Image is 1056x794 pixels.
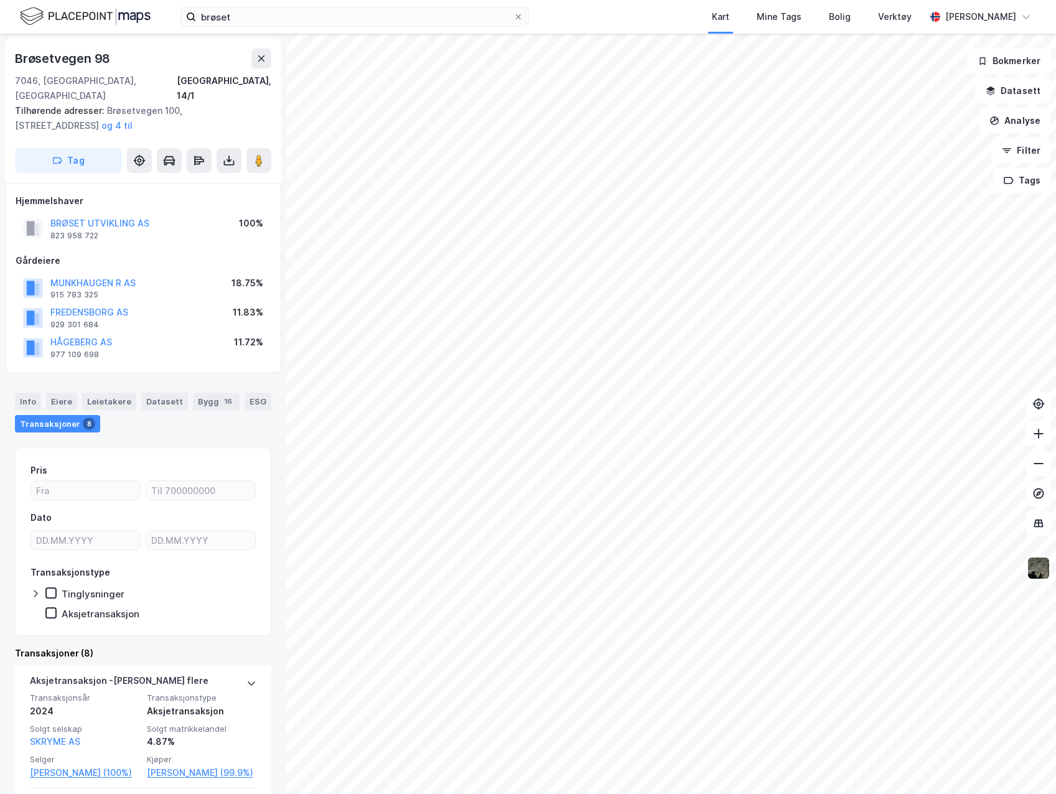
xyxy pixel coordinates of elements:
[30,704,139,719] div: 2024
[147,754,256,765] span: Kjøper
[1027,556,1050,580] img: 9k=
[245,393,271,410] div: ESG
[30,510,52,525] div: Dato
[239,216,263,231] div: 100%
[30,693,139,703] span: Transaksjonsår
[30,673,208,693] div: Aksjetransaksjon - [PERSON_NAME] flere
[147,724,256,734] span: Solgt matrikkelandel
[177,73,271,103] div: [GEOGRAPHIC_DATA], 14/1
[31,531,140,549] input: DD.MM.YYYY
[50,231,98,241] div: 823 958 722
[15,49,113,68] div: Brøsetvegen 98
[16,194,271,208] div: Hjemmelshaver
[147,704,256,719] div: Aksjetransaksjon
[196,7,513,26] input: Søk på adresse, matrikkel, gårdeiere, leietakere eller personer
[15,105,107,116] span: Tilhørende adresser:
[30,565,110,580] div: Transaksjonstype
[193,393,240,410] div: Bygg
[30,736,80,747] a: SKRYME AS
[15,415,100,432] div: Transaksjoner
[46,393,77,410] div: Eiere
[829,9,851,24] div: Bolig
[50,320,99,330] div: 929 301 684
[15,646,271,661] div: Transaksjoner (8)
[147,765,256,780] a: [PERSON_NAME] (99.9%)
[975,78,1051,103] button: Datasett
[83,418,95,430] div: 8
[234,335,263,350] div: 11.72%
[945,9,1016,24] div: [PERSON_NAME]
[994,734,1056,794] iframe: Chat Widget
[147,734,256,749] div: 4.87%
[82,393,136,410] div: Leietakere
[231,276,263,291] div: 18.75%
[30,463,47,478] div: Pris
[15,73,177,103] div: 7046, [GEOGRAPHIC_DATA], [GEOGRAPHIC_DATA]
[712,9,729,24] div: Kart
[146,531,255,549] input: DD.MM.YYYY
[31,481,140,500] input: Fra
[15,103,261,133] div: Brøsetvegen 100, [STREET_ADDRESS]
[993,168,1051,193] button: Tags
[878,9,912,24] div: Verktøy
[62,608,139,620] div: Aksjetransaksjon
[50,290,98,300] div: 915 783 325
[15,393,41,410] div: Info
[146,481,255,500] input: Til 700000000
[30,724,139,734] span: Solgt selskap
[147,693,256,703] span: Transaksjonstype
[15,148,122,173] button: Tag
[967,49,1051,73] button: Bokmerker
[757,9,801,24] div: Mine Tags
[30,765,139,780] a: [PERSON_NAME] (100%)
[20,6,151,27] img: logo.f888ab2527a4732fd821a326f86c7f29.svg
[30,754,139,765] span: Selger
[991,138,1051,163] button: Filter
[979,108,1051,133] button: Analyse
[233,305,263,320] div: 11.83%
[50,350,99,360] div: 977 109 698
[141,393,188,410] div: Datasett
[62,588,124,600] div: Tinglysninger
[16,253,271,268] div: Gårdeiere
[222,395,235,408] div: 16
